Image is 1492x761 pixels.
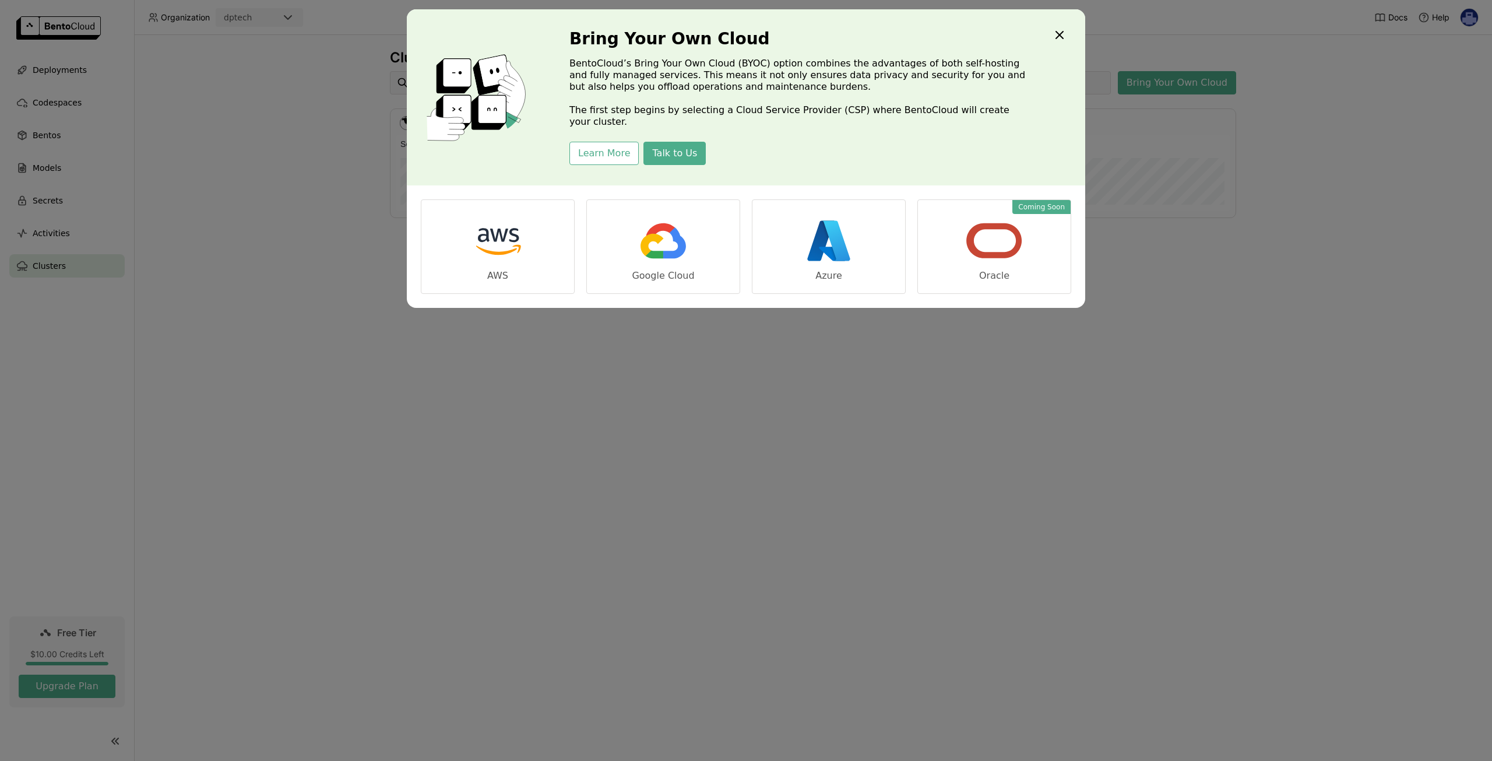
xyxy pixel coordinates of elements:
[487,270,508,282] div: AWS
[965,212,1023,270] img: oracle
[569,58,1030,128] p: BentoCloud’s Bring Your Own Cloud (BYOC) option combines the advantages of both self-hosting and ...
[643,142,706,165] button: Talk to Us
[917,199,1071,294] a: Coming SoonOracle
[752,199,906,294] a: Azure
[421,199,575,294] a: AWS
[469,212,527,270] img: aws
[634,212,692,270] img: gcp
[632,270,694,282] div: Google Cloud
[1053,28,1067,44] div: Close
[407,9,1085,308] div: dialog
[979,270,1009,282] div: Oracle
[569,142,639,165] button: Learn More
[569,30,1030,48] h3: Bring Your Own Cloud
[416,54,541,141] img: cover onboarding
[1012,200,1071,214] div: Coming Soon
[815,270,842,282] div: Azure
[800,212,858,270] img: azure
[586,199,740,294] a: Google Cloud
